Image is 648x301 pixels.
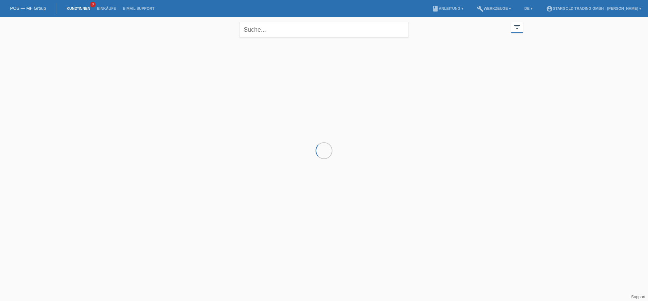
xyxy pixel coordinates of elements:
a: bookAnleitung ▾ [429,6,467,10]
a: buildWerkzeuge ▾ [474,6,514,10]
a: E-Mail Support [119,6,158,10]
span: 9 [90,2,96,7]
a: POS — MF Group [10,6,46,11]
i: build [477,5,484,12]
i: filter_list [513,23,521,31]
i: account_circle [546,5,553,12]
i: book [432,5,439,12]
a: account_circleStargold Trading GmbH - [PERSON_NAME] ▾ [543,6,645,10]
a: Einkäufe [93,6,119,10]
a: DE ▾ [521,6,536,10]
a: Support [631,295,645,299]
input: Suche... [240,22,408,38]
a: Kund*innen [63,6,93,10]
